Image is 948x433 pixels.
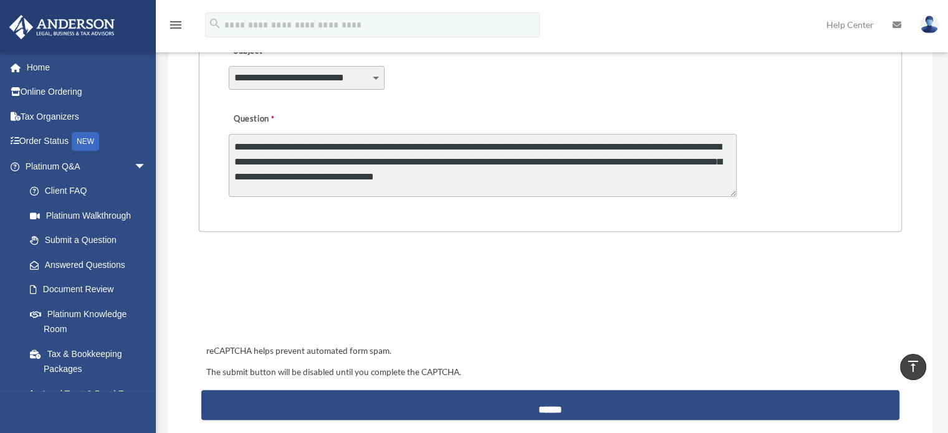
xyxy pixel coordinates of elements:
[134,154,159,179] span: arrow_drop_down
[203,270,392,319] iframe: reCAPTCHA
[17,252,165,277] a: Answered Questions
[229,111,325,128] label: Question
[17,203,165,228] a: Platinum Walkthrough
[17,277,165,302] a: Document Review
[17,381,165,406] a: Land Trust & Deed Forum
[168,22,183,32] a: menu
[201,344,899,359] div: reCAPTCHA helps prevent automated form spam.
[17,179,165,204] a: Client FAQ
[9,129,165,155] a: Order StatusNEW
[9,55,165,80] a: Home
[906,359,921,374] i: vertical_align_top
[72,132,99,151] div: NEW
[9,154,165,179] a: Platinum Q&Aarrow_drop_down
[9,80,165,105] a: Online Ordering
[17,302,165,341] a: Platinum Knowledge Room
[208,17,222,31] i: search
[17,341,165,381] a: Tax & Bookkeeping Packages
[201,365,899,380] div: The submit button will be disabled until you complete the CAPTCHA.
[6,15,118,39] img: Anderson Advisors Platinum Portal
[9,104,165,129] a: Tax Organizers
[17,228,159,253] a: Submit a Question
[920,16,939,34] img: User Pic
[900,354,926,380] a: vertical_align_top
[168,17,183,32] i: menu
